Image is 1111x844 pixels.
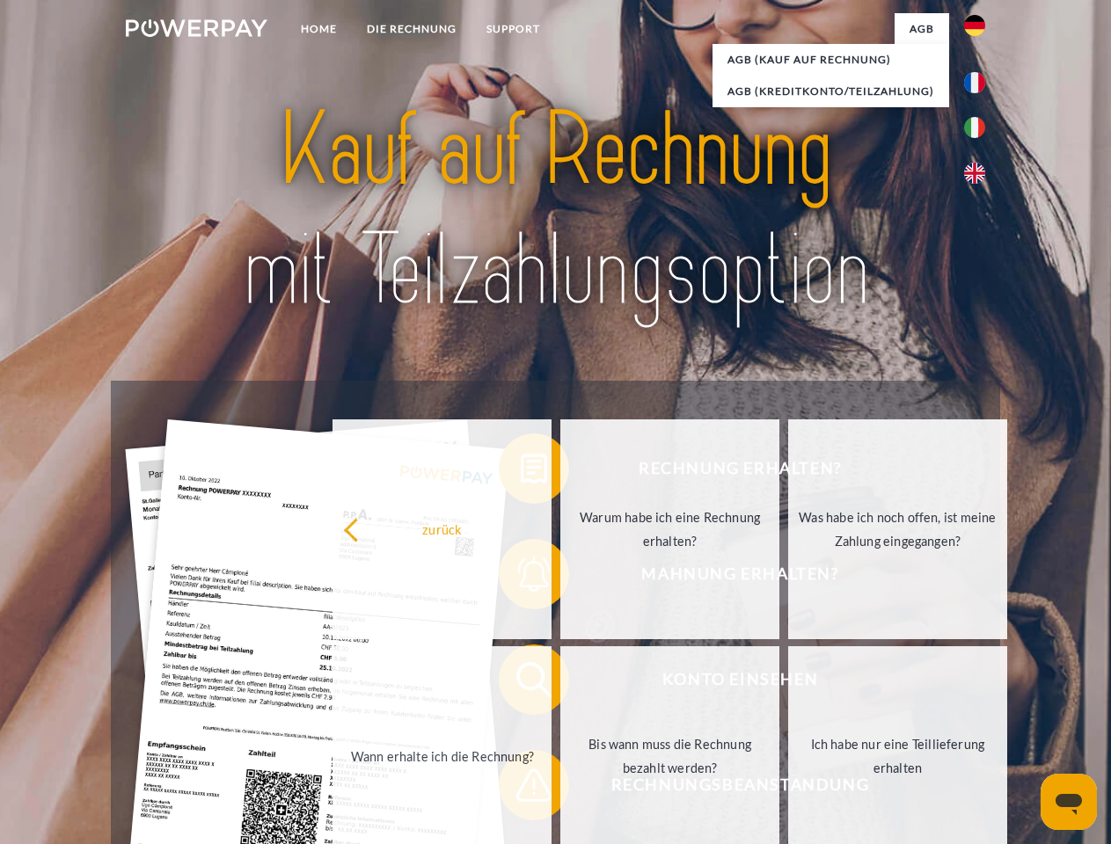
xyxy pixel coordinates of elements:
[964,117,985,138] img: it
[964,163,985,184] img: en
[571,506,769,553] div: Warum habe ich eine Rechnung erhalten?
[713,44,949,76] a: AGB (Kauf auf Rechnung)
[799,506,997,553] div: Was habe ich noch offen, ist meine Zahlung eingegangen?
[286,13,352,45] a: Home
[126,19,267,37] img: logo-powerpay-white.svg
[471,13,555,45] a: SUPPORT
[168,84,943,337] img: title-powerpay_de.svg
[352,13,471,45] a: DIE RECHNUNG
[788,419,1007,639] a: Was habe ich noch offen, ist meine Zahlung eingegangen?
[964,72,985,93] img: fr
[343,744,541,768] div: Wann erhalte ich die Rechnung?
[343,517,541,541] div: zurück
[799,732,997,780] div: Ich habe nur eine Teillieferung erhalten
[713,76,949,107] a: AGB (Kreditkonto/Teilzahlung)
[1041,774,1097,830] iframe: Schaltfläche zum Öffnen des Messaging-Fensters
[895,13,949,45] a: agb
[571,732,769,780] div: Bis wann muss die Rechnung bezahlt werden?
[964,15,985,36] img: de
